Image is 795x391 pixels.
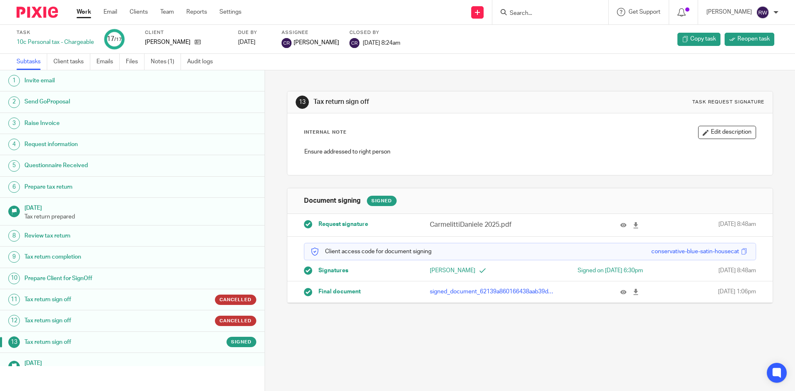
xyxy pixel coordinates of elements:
h1: Tax return sign off [313,98,548,106]
div: 11 [8,294,20,305]
p: Client access code for document signing [311,247,431,256]
h1: Questionnaire Received [24,159,179,172]
div: 13 [296,96,309,109]
div: 3 [8,118,20,129]
span: Cancelled [219,317,252,324]
label: Due by [238,29,271,36]
a: Reopen task [725,33,774,46]
label: Client [145,29,228,36]
h1: Review tax return [24,230,179,242]
h1: [DATE] [24,202,256,212]
h1: Raise Invoice [24,117,179,130]
a: Copy task [677,33,720,46]
a: Subtasks [17,54,47,70]
div: Task request signature [692,99,764,106]
div: 13 [8,336,20,348]
div: 4 [8,139,20,150]
label: Assignee [282,29,339,36]
h1: Tax return sign off [24,314,179,327]
span: [DATE] 8:48am [718,220,756,230]
span: Reopen task [737,35,770,43]
span: Copy task [690,35,716,43]
div: conservative-blue-satin-housecat [651,247,739,256]
label: Task [17,29,94,36]
a: Notes (1) [151,54,181,70]
img: svg%3E [349,38,359,48]
div: 9 [8,251,20,263]
a: Work [77,8,91,16]
a: Email [104,8,117,16]
small: /17 [114,37,122,42]
h1: Tax return completion [24,251,179,263]
div: 6 [8,181,20,193]
h1: Send GoProposal [24,96,179,108]
p: Ensure addressed to right person [304,148,755,156]
span: [PERSON_NAME] [294,38,339,47]
a: Client tasks [53,54,90,70]
a: Audit logs [187,54,219,70]
h1: [DATE] [24,357,256,367]
img: svg%3E [756,6,769,19]
h1: Prepare tax return [24,181,179,193]
span: Request signature [318,220,368,228]
a: Settings [219,8,241,16]
h1: Tax return sign off [24,336,179,348]
p: CarmelittiDaniele 2025.pdf [430,220,555,230]
span: [DATE] 8:24am [363,40,400,46]
h1: Document signing [304,197,361,205]
button: Edit description [698,126,756,139]
div: 1 [8,75,20,86]
div: Signed on [DATE] 6:30pm [543,266,643,275]
p: Internal Note [304,129,347,136]
img: svg%3E [282,38,291,48]
span: Cancelled [219,296,252,303]
h1: Prepare Client for SignOff [24,272,179,285]
div: [DATE] [238,38,271,46]
p: Tax return prepared [24,213,256,221]
div: 5 [8,160,20,172]
span: Signatures [318,266,348,275]
div: 10 [8,273,20,284]
p: [PERSON_NAME] [430,266,530,275]
p: [PERSON_NAME] [145,38,190,46]
a: Emails [96,54,120,70]
span: [DATE] 1:06pm [718,288,756,296]
p: [PERSON_NAME] [706,8,752,16]
div: 17 [107,34,122,44]
a: Reports [186,8,207,16]
span: Signed [231,338,252,345]
a: Team [160,8,174,16]
div: 8 [8,230,20,242]
div: 2 [8,96,20,108]
div: 10c Personal tax - Chargeable [17,38,94,46]
a: Clients [130,8,148,16]
h1: Invite email [24,74,179,87]
img: Pixie [17,7,58,18]
input: Search [509,10,583,17]
span: Final document [318,288,361,296]
label: Closed by [349,29,400,36]
a: Files [126,54,145,70]
span: Get Support [629,9,660,15]
span: [DATE] 8:48am [718,266,756,275]
h1: Tax return sign off [24,293,179,306]
div: 12 [8,315,20,326]
div: Signed [367,196,397,206]
h1: Request information [24,138,179,151]
p: signed_document_62139a860166438aab39d6d7348a7ea8.pdf [430,288,555,296]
